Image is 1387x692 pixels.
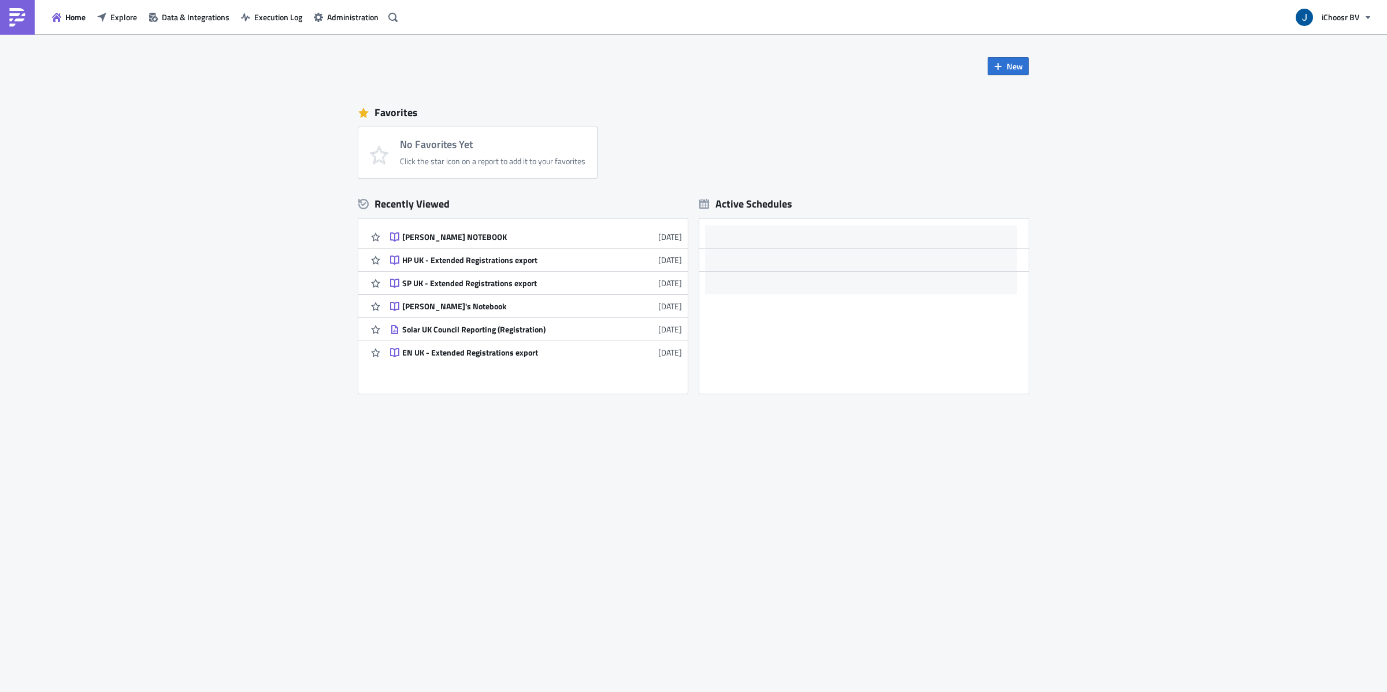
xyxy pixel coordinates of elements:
img: PushMetrics [8,8,27,27]
div: Solar UK Council Reporting (Registration) [402,324,605,335]
div: SP UK - Extended Registrations export [402,278,605,288]
time: 2025-07-31T14:39:15Z [658,254,682,266]
div: Favorites [358,104,1029,121]
time: 2024-08-13T15:52:38Z [658,346,682,358]
a: Solar UK Council Reporting (Registration)[DATE] [390,318,682,341]
a: [PERSON_NAME] NOTEBOOK[DATE] [390,225,682,248]
button: Explore [91,8,143,26]
span: Home [65,11,86,23]
span: Data & Integrations [162,11,229,23]
span: iChoosr BV [1322,11,1359,23]
button: Execution Log [235,8,308,26]
h4: No Favorites Yet [400,139,585,150]
a: EN UK - Extended Registrations export[DATE] [390,341,682,364]
time: 2025-08-12T08:35:59Z [658,231,682,243]
div: HP UK - Extended Registrations export [402,255,605,265]
button: Administration [308,8,384,26]
span: Execution Log [254,11,302,23]
a: HP UK - Extended Registrations export[DATE] [390,249,682,271]
div: Recently Viewed [358,195,688,213]
a: SP UK - Extended Registrations export[DATE] [390,272,682,294]
span: Explore [110,11,137,23]
button: Data & Integrations [143,8,235,26]
button: Home [46,8,91,26]
time: 2024-12-17T11:43:19Z [658,277,682,289]
div: Click the star icon on a report to add it to your favorites [400,156,585,166]
div: EN UK - Extended Registrations export [402,347,605,358]
img: Avatar [1295,8,1314,27]
span: New [1007,60,1023,72]
button: iChoosr BV [1289,5,1378,30]
div: Active Schedules [699,197,792,210]
span: Administration [327,11,379,23]
button: New [988,57,1029,75]
time: 2024-10-11T18:05:00Z [658,323,682,335]
div: [PERSON_NAME]'s Notebook [402,301,605,312]
time: 2024-12-17T11:43:07Z [658,300,682,312]
a: [PERSON_NAME]'s Notebook[DATE] [390,295,682,317]
div: [PERSON_NAME] NOTEBOOK [402,232,605,242]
